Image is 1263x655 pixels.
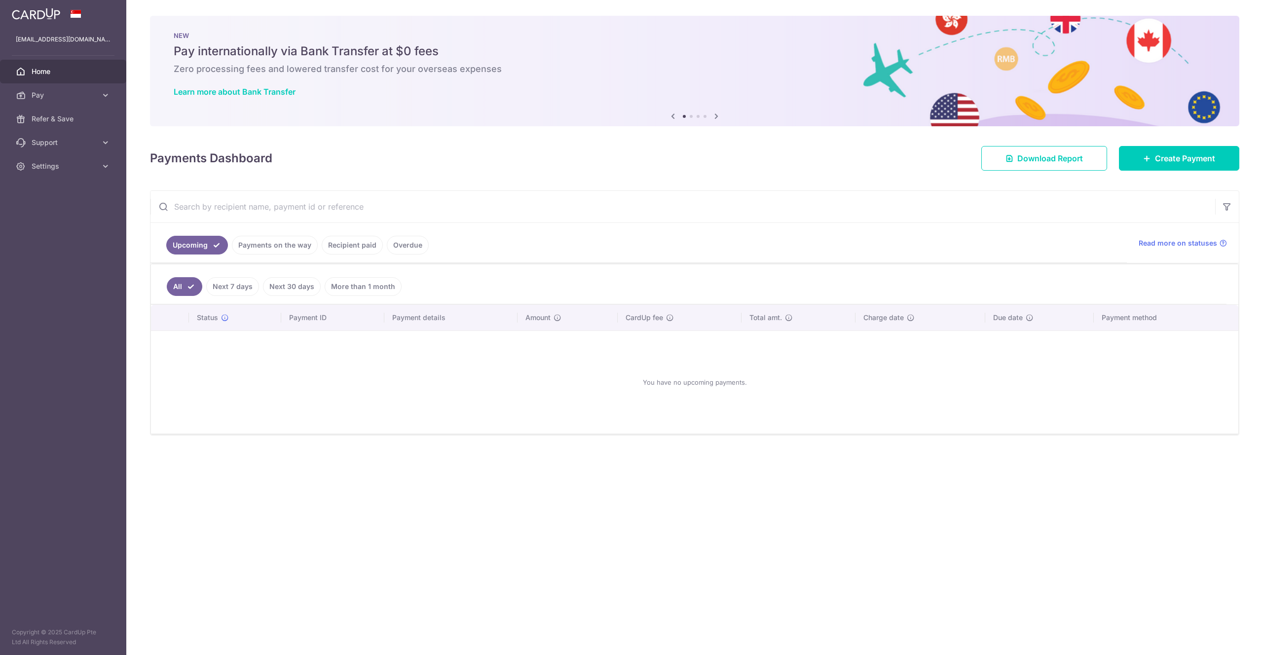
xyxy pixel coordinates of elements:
a: Create Payment [1119,146,1239,171]
span: CardUp fee [626,313,663,323]
span: Help [23,7,43,16]
span: Settings [32,161,97,171]
span: Charge date [863,313,904,323]
span: Status [197,313,218,323]
a: Read more on statuses [1139,238,1227,248]
span: Amount [525,313,551,323]
input: Search by recipient name, payment id or reference [150,191,1215,222]
img: Bank transfer banner [150,16,1239,126]
h5: Pay internationally via Bank Transfer at $0 fees [174,43,1216,59]
a: Payments on the way [232,236,318,255]
span: Due date [993,313,1023,323]
span: Home [32,67,97,76]
a: More than 1 month [325,277,402,296]
a: Download Report [981,146,1107,171]
a: Overdue [387,236,429,255]
img: CardUp [12,8,60,20]
h4: Payments Dashboard [150,149,272,167]
th: Payment method [1094,305,1238,330]
span: Download Report [1017,152,1083,164]
a: Upcoming [166,236,228,255]
span: Pay [32,90,97,100]
p: [EMAIL_ADDRESS][DOMAIN_NAME] [16,35,111,44]
a: All [167,277,202,296]
div: You have no upcoming payments. [163,339,1226,426]
span: Total amt. [749,313,782,323]
a: Learn more about Bank Transfer [174,87,296,97]
a: Recipient paid [322,236,383,255]
h6: Zero processing fees and lowered transfer cost for your overseas expenses [174,63,1216,75]
p: NEW [174,32,1216,39]
a: Next 30 days [263,277,321,296]
span: Support [32,138,97,147]
a: Next 7 days [206,277,259,296]
span: Read more on statuses [1139,238,1217,248]
th: Payment ID [281,305,384,330]
span: Refer & Save [32,114,97,124]
th: Payment details [384,305,518,330]
span: Create Payment [1155,152,1215,164]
